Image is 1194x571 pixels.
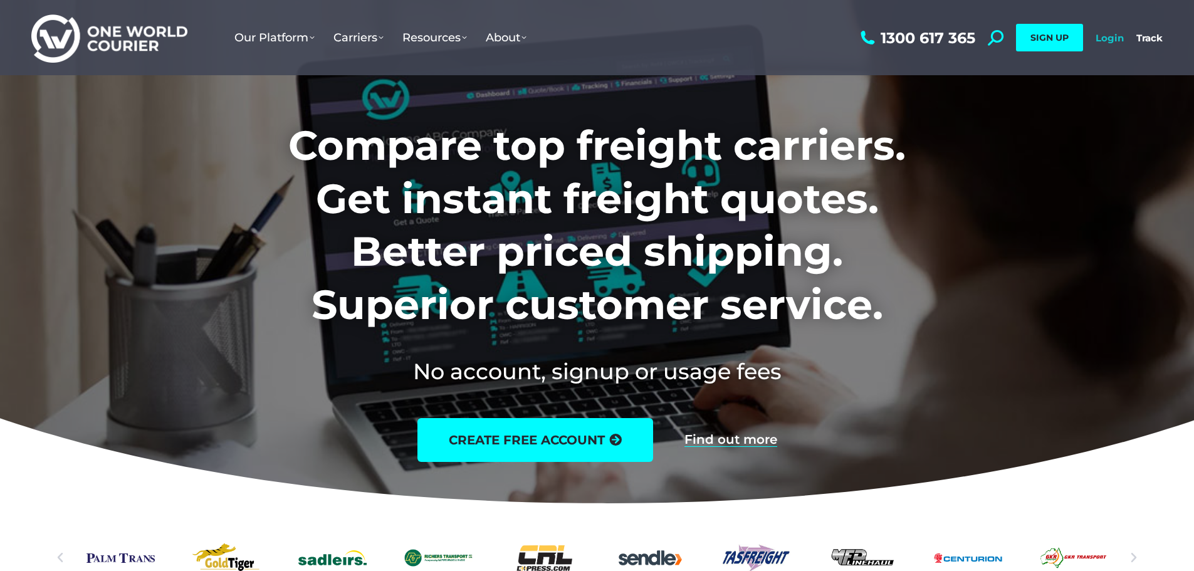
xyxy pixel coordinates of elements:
[333,31,384,45] span: Carriers
[1016,24,1083,51] a: SIGN UP
[206,119,988,331] h1: Compare top freight carriers. Get instant freight quotes. Better priced shipping. Superior custom...
[31,13,187,63] img: One World Courier
[486,31,526,45] span: About
[402,31,467,45] span: Resources
[1136,32,1163,44] a: Track
[476,18,536,57] a: About
[234,31,315,45] span: Our Platform
[324,18,393,57] a: Carriers
[417,418,653,462] a: create free account
[206,356,988,387] h2: No account, signup or usage fees
[393,18,476,57] a: Resources
[1030,32,1069,43] span: SIGN UP
[684,433,777,447] a: Find out more
[857,30,975,46] a: 1300 617 365
[225,18,324,57] a: Our Platform
[1096,32,1124,44] a: Login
